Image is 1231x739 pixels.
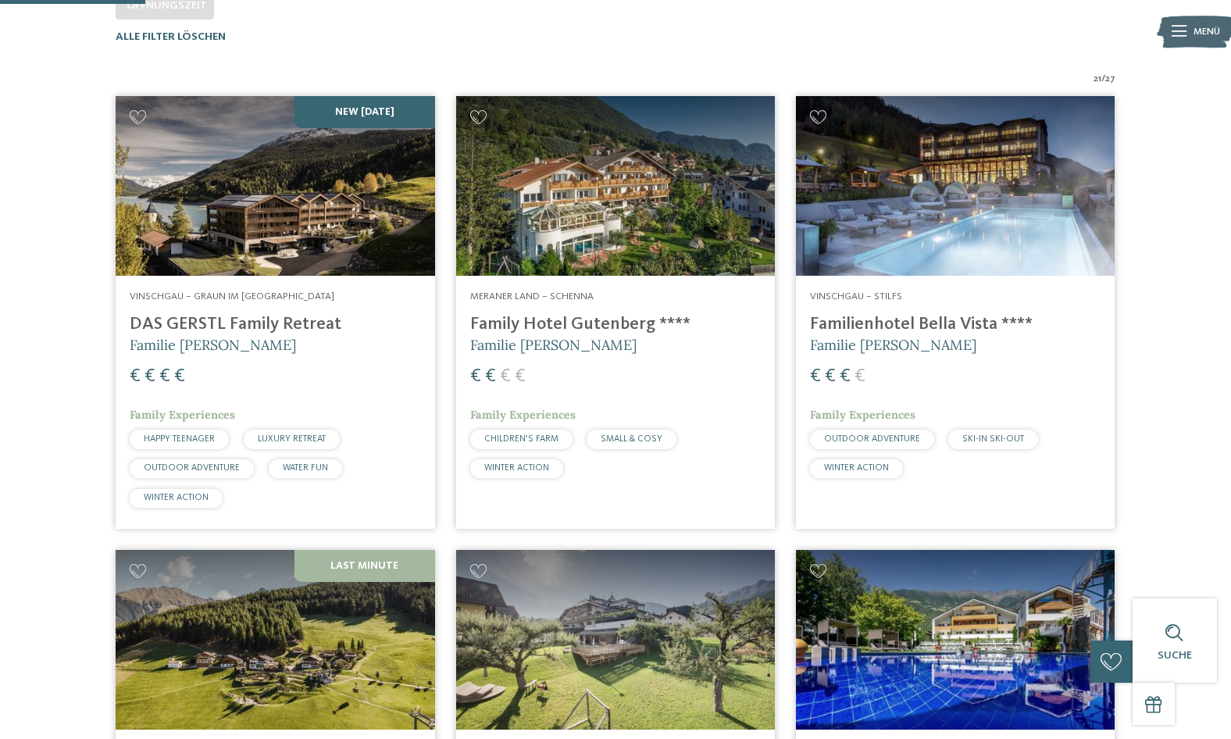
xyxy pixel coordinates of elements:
h4: Familienhotel Bella Vista **** [810,314,1101,335]
span: Vinschgau – Graun im [GEOGRAPHIC_DATA] [130,291,334,302]
h4: Family Hotel Gutenberg **** [470,314,761,335]
span: € [174,367,185,386]
a: Familienhotels gesucht? Hier findet ihr die besten! Vinschgau – Stilfs Familienhotel Bella Vista ... [796,96,1115,529]
img: Familienhotels gesucht? Hier findet ihr die besten! [456,550,775,730]
span: 21 [1094,72,1101,86]
a: Familienhotels gesucht? Hier findet ihr die besten! Meraner Land – Schenna Family Hotel Gutenberg... [456,96,775,529]
span: WINTER ACTION [484,463,549,473]
span: Familie [PERSON_NAME] [130,336,296,354]
span: Vinschgau – Stilfs [810,291,902,302]
span: Familie [PERSON_NAME] [810,336,976,354]
span: € [810,367,821,386]
span: € [515,367,526,386]
span: LUXURY RETREAT [258,434,326,444]
img: Family Hotel Gutenberg **** [456,96,775,276]
a: Familienhotels gesucht? Hier findet ihr die besten! NEW [DATE] Vinschgau – Graun im [GEOGRAPHIC_D... [116,96,434,529]
span: Alle Filter löschen [116,31,226,42]
span: 27 [1105,72,1115,86]
img: Familien Wellness Residence Tyrol **** [796,550,1115,730]
span: € [470,367,481,386]
span: € [500,367,511,386]
span: € [130,367,141,386]
span: Family Experiences [130,408,235,422]
span: € [825,367,836,386]
span: € [159,367,170,386]
span: € [855,367,865,386]
span: WINTER ACTION [144,493,209,502]
img: Familienhotels gesucht? Hier findet ihr die besten! [116,550,434,730]
span: SKI-IN SKI-OUT [962,434,1024,444]
span: WATER FUN [283,463,328,473]
span: CHILDREN’S FARM [484,434,558,444]
span: Meraner Land – Schenna [470,291,594,302]
span: WINTER ACTION [824,463,889,473]
span: Suche [1158,650,1192,661]
span: Family Experiences [470,408,576,422]
span: € [145,367,155,386]
span: € [485,367,496,386]
span: € [840,367,851,386]
span: Family Experiences [810,408,915,422]
span: HAPPY TEENAGER [144,434,215,444]
img: Familienhotels gesucht? Hier findet ihr die besten! [796,96,1115,276]
span: Familie [PERSON_NAME] [470,336,637,354]
span: / [1101,72,1105,86]
span: OUTDOOR ADVENTURE [824,434,920,444]
span: OUTDOOR ADVENTURE [144,463,240,473]
img: Familienhotels gesucht? Hier findet ihr die besten! [116,96,434,276]
span: SMALL & COSY [601,434,662,444]
h4: DAS GERSTL Family Retreat [130,314,420,335]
